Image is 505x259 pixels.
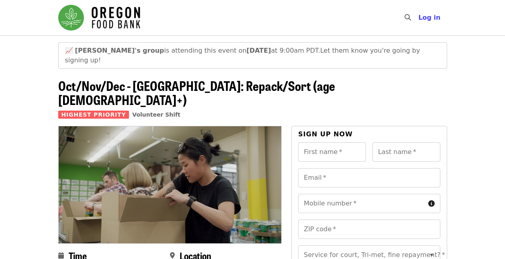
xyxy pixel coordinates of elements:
img: Oregon Food Bank - Home [58,5,140,31]
button: Log in [412,10,447,26]
a: Volunteer Shift [132,111,180,118]
span: Oct/Nov/Dec - [GEOGRAPHIC_DATA]: Repack/Sort (age [DEMOGRAPHIC_DATA]+) [58,76,335,109]
input: Email [298,168,440,187]
input: Search [416,8,422,27]
input: Last name [372,142,440,162]
img: Oct/Nov/Dec - Portland: Repack/Sort (age 8+) organized by Oregon Food Bank [59,126,282,243]
span: Log in [418,14,440,21]
input: ZIP code [298,220,440,239]
input: Mobile number [298,194,425,213]
strong: [PERSON_NAME]'s group [75,47,164,54]
i: circle-info icon [428,200,435,208]
span: Highest Priority [58,111,129,119]
span: growth emoji [65,47,73,54]
i: search icon [405,14,411,21]
strong: [DATE] [247,47,271,54]
input: First name [298,142,366,162]
span: Sign up now [298,130,353,138]
span: is attending this event on at 9:00am PDT. [75,47,320,54]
